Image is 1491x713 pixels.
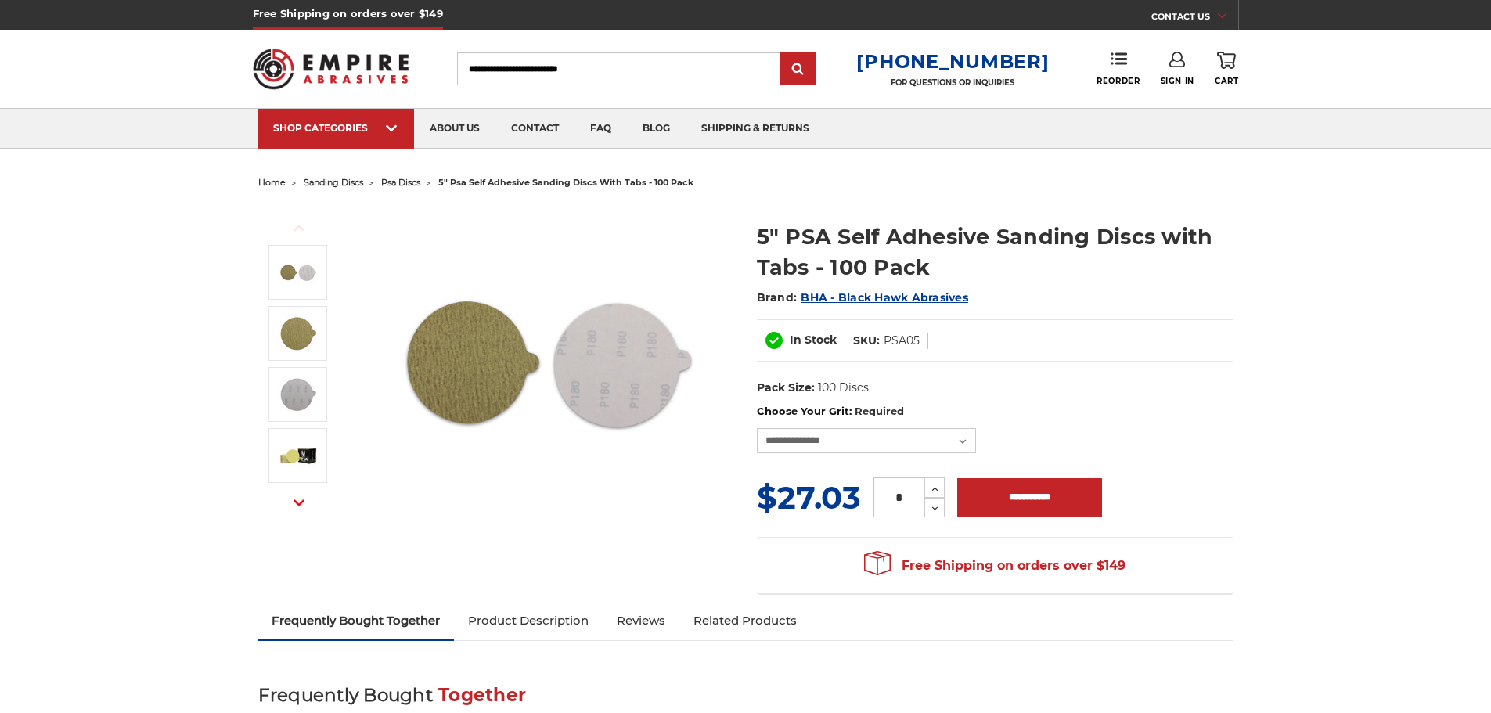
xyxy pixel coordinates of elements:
[304,177,363,188] a: sanding discs
[414,109,495,149] a: about us
[574,109,627,149] a: faq
[801,290,968,304] a: BHA - Black Hawk Abrasives
[757,290,798,304] span: Brand:
[279,314,318,353] img: 5" DA Sanding Discs with tab
[757,221,1233,283] h1: 5" PSA Self Adhesive Sanding Discs with Tabs - 100 Pack
[818,380,869,396] dd: 100 Discs
[757,380,815,396] dt: Pack Size:
[856,50,1049,73] a: [PHONE_NUMBER]
[757,404,1233,420] label: Choose Your Grit:
[279,253,318,292] img: 5 inch PSA Disc
[783,54,814,85] input: Submit
[856,77,1049,88] p: FOR QUESTIONS OR INQUIRIES
[679,603,811,638] a: Related Products
[280,211,318,245] button: Previous
[864,550,1125,582] span: Free Shipping on orders over $149
[790,333,837,347] span: In Stock
[1161,76,1194,86] span: Sign In
[1097,52,1140,85] a: Reorder
[495,109,574,149] a: contact
[1215,52,1238,86] a: Cart
[273,122,398,134] div: SHOP CATEGORIES
[258,177,286,188] a: home
[381,177,420,188] a: psa discs
[280,486,318,520] button: Next
[853,333,880,349] dt: SKU:
[454,603,603,638] a: Product Description
[855,405,904,417] small: Required
[884,333,920,349] dd: PSA05
[258,684,433,706] span: Frequently Bought
[1151,8,1238,30] a: CONTACT US
[279,375,318,414] img: 5 inch sticky backed sanding disc
[253,38,409,99] img: Empire Abrasives
[438,177,693,188] span: 5" psa self adhesive sanding discs with tabs - 100 pack
[279,436,318,475] img: Black Hawk Abrasives 5 inch Gold PSA Sanding Discs
[258,603,455,638] a: Frequently Bought Together
[627,109,686,149] a: blog
[686,109,825,149] a: shipping & returns
[1215,76,1238,86] span: Cart
[757,478,861,517] span: $27.03
[392,205,705,518] img: 5 inch PSA Disc
[1097,76,1140,86] span: Reorder
[438,684,526,706] span: Together
[603,603,679,638] a: Reviews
